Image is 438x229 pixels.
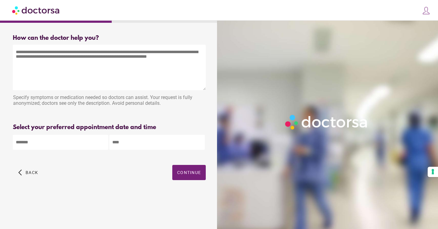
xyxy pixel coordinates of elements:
[422,6,430,15] img: icons8-customer-100.png
[13,91,206,111] div: Specify symptoms or medication needed so doctors can assist. Your request is fully anonymized; do...
[172,165,206,180] button: Continue
[13,35,206,42] div: How can the doctor help you?
[283,112,370,132] img: Logo-Doctorsa-trans-White-partial-flat.png
[13,124,206,131] div: Select your preferred appointment date and time
[12,3,60,17] img: Doctorsa.com
[177,170,201,175] span: Continue
[428,167,438,177] button: Your consent preferences for tracking technologies
[26,170,38,175] span: Back
[16,165,40,180] button: arrow_back_ios Back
